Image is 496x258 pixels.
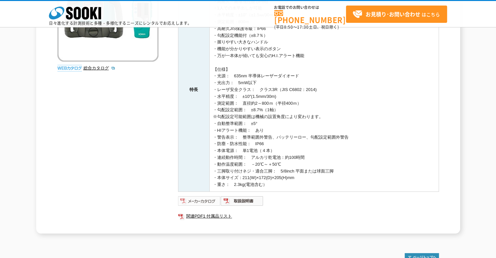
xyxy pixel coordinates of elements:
[297,24,309,30] span: 17:30
[221,196,263,206] img: 取扱説明書
[284,24,293,30] span: 8:50
[83,66,115,70] a: 総合カタログ
[353,9,440,19] span: はこちら
[178,196,221,206] img: メーカーカタログ
[274,6,346,9] span: お電話でのお問い合わせは
[274,24,339,30] span: (平日 ～ 土日、祝日除く)
[57,65,82,71] img: webカタログ
[346,6,447,23] a: お見積り･お問い合わせはこちら
[366,10,420,18] strong: お見積り･お問い合わせ
[49,21,192,25] p: 日々進化する計測技術と多種・多様化するニーズにレンタルでお応えします。
[178,200,221,205] a: メーカーカタログ
[178,212,439,220] a: 関連PDF1 付属品リスト
[274,10,346,23] a: [PHONE_NUMBER]
[221,200,263,205] a: 取扱説明書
